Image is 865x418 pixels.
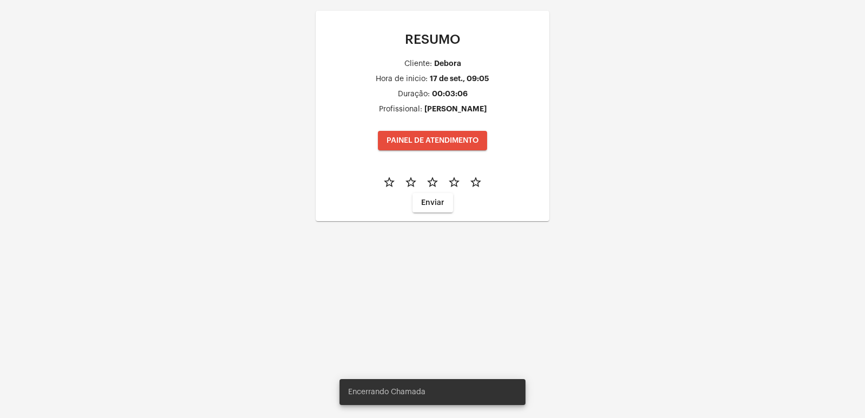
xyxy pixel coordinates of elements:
p: RESUMO [324,32,541,47]
div: 00:03:06 [432,90,468,98]
div: Profissional: [379,105,422,114]
span: Enviar [421,199,444,207]
div: [PERSON_NAME] [424,105,487,113]
span: Encerrando Chamada [348,387,425,397]
mat-icon: star_border [383,176,396,189]
span: PAINEL DE ATENDIMENTO [387,137,478,144]
mat-icon: star_border [404,176,417,189]
mat-icon: star_border [448,176,461,189]
div: 17 de set., 09:05 [430,75,489,83]
div: Duração: [398,90,430,98]
div: Cliente: [404,60,432,68]
div: Debora [434,59,461,68]
button: PAINEL DE ATENDIMENTO [378,131,487,150]
button: Enviar [412,193,453,213]
mat-icon: star_border [469,176,482,189]
mat-icon: star_border [426,176,439,189]
div: Hora de inicio: [376,75,428,83]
